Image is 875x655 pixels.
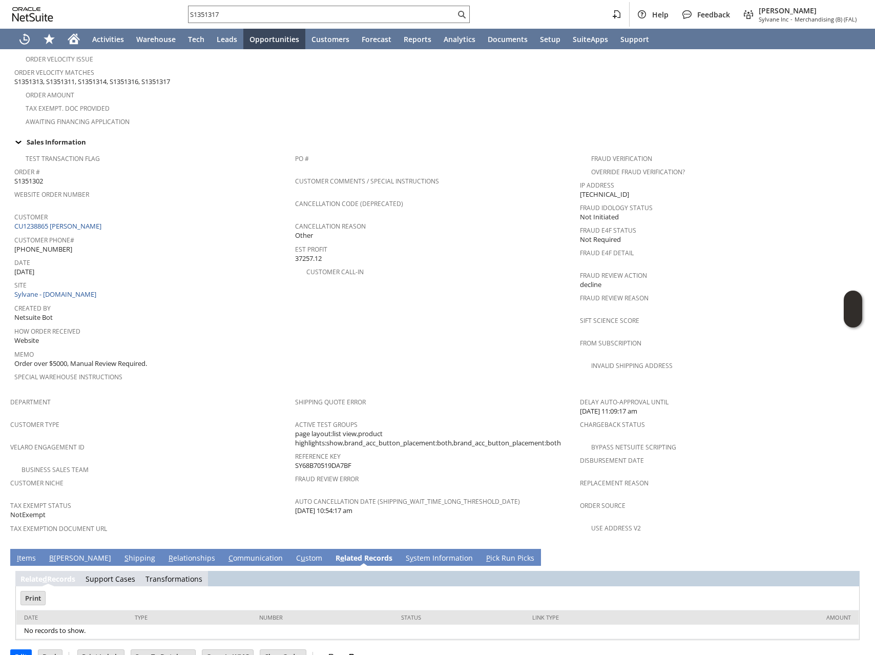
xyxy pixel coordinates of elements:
a: How Order Received [14,327,80,336]
span: u [301,553,305,563]
span: P [486,553,490,563]
span: Reports [404,34,431,44]
span: 37257.12 [295,254,322,263]
a: Leads [211,29,243,49]
a: Order # [14,168,40,176]
span: S1351313, S1351311, S1351314, S1351316, S1351317 [14,77,170,87]
span: Order over $5000, Manual Review Required. [14,359,147,369]
a: Awaiting Financing Application [26,117,130,126]
div: Sales Information [10,135,861,149]
a: From Subscription [580,339,641,347]
span: [DATE] 10:54:17 am [295,506,352,516]
a: Override Fraud Verification? [591,168,685,176]
span: Netsuite Bot [14,313,53,322]
span: Feedback [697,10,730,19]
a: Order Amount [26,91,74,99]
a: Customer [14,213,48,221]
a: Tech [182,29,211,49]
a: Tax Exempt. Doc Provided [26,104,110,113]
a: Date [14,258,30,267]
span: S1351302 [14,176,43,186]
a: Disbursement Date [580,456,644,465]
span: Sylvane Inc [759,15,788,23]
a: Site [14,281,27,290]
a: Fraud E4F Detail [580,249,634,257]
span: NotExempt [10,510,46,520]
span: [TECHNICAL_ID] [580,190,629,199]
a: Relationships [166,553,218,564]
a: SuiteApps [567,29,614,49]
div: Amount [684,613,851,621]
a: B[PERSON_NAME] [47,553,114,564]
a: Chargeback Status [580,420,645,429]
a: PO # [295,154,309,163]
a: Support [614,29,655,49]
a: Related Records [333,553,395,564]
a: Forecast [356,29,398,49]
a: Delay Auto-Approval Until [580,398,669,406]
a: Fraud Review Action [580,271,647,280]
a: Cancellation Code (deprecated) [295,199,403,208]
span: decline [580,280,601,290]
a: Customer Phone# [14,236,74,244]
span: page layout:list view,product highlights:show,brand_acc_button_placement:both,brand_acc_button_pl... [295,429,575,448]
span: I [17,553,19,563]
a: Bypass NetSuite Scripting [591,443,676,452]
span: B [49,553,54,563]
iframe: Click here to launch Oracle Guided Learning Help Panel [844,291,862,327]
span: Leads [217,34,237,44]
a: Documents [482,29,534,49]
a: Activities [86,29,130,49]
a: Memo [14,350,34,359]
a: Replacement reason [580,479,649,487]
div: Status [401,613,516,621]
a: CU1238865 [PERSON_NAME] [14,221,104,231]
span: Not Required [580,235,621,244]
a: Analytics [437,29,482,49]
a: IP Address [580,181,614,190]
a: Fraud Review Reason [580,294,649,302]
a: Warehouse [130,29,182,49]
span: e [340,553,344,563]
span: d [43,574,47,584]
a: Pick Run Picks [484,553,537,564]
span: Activities [92,34,124,44]
span: Warehouse [136,34,176,44]
span: R [169,553,173,563]
a: Velaro Engagement ID [10,443,85,452]
a: Fraud Verification [591,154,652,163]
a: Tax Exempt Status [10,501,71,510]
a: Sylvane - [DOMAIN_NAME] [14,290,99,299]
div: Type [135,613,243,621]
svg: Search [455,8,468,21]
span: C [228,553,233,563]
span: Documents [488,34,528,44]
div: Shortcuts [37,29,61,49]
a: Setup [534,29,567,49]
a: Customer Niche [10,479,64,487]
a: Active Test Groups [295,420,358,429]
td: No records to show. [16,625,859,639]
td: Sales Information [10,135,865,149]
span: y [410,553,413,563]
a: Department [10,398,51,406]
a: Shipping [122,553,158,564]
a: Communication [226,553,285,564]
input: Print [21,591,45,605]
span: [PERSON_NAME] [759,6,857,15]
a: Business Sales Team [22,465,89,474]
span: [PHONE_NUMBER] [14,244,72,254]
a: Reports [398,29,437,49]
span: Setup [540,34,560,44]
a: Order Velocity Matches [14,68,94,77]
a: Items [14,553,38,564]
span: Website [14,336,39,345]
a: Transformations [145,574,202,584]
div: Number [259,613,386,621]
a: Order Source [580,501,626,510]
a: Customer Call-in [306,268,364,276]
a: Website Order Number [14,190,89,199]
span: Other [295,231,313,240]
a: Unrolled view on [846,551,859,563]
span: Forecast [362,34,391,44]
